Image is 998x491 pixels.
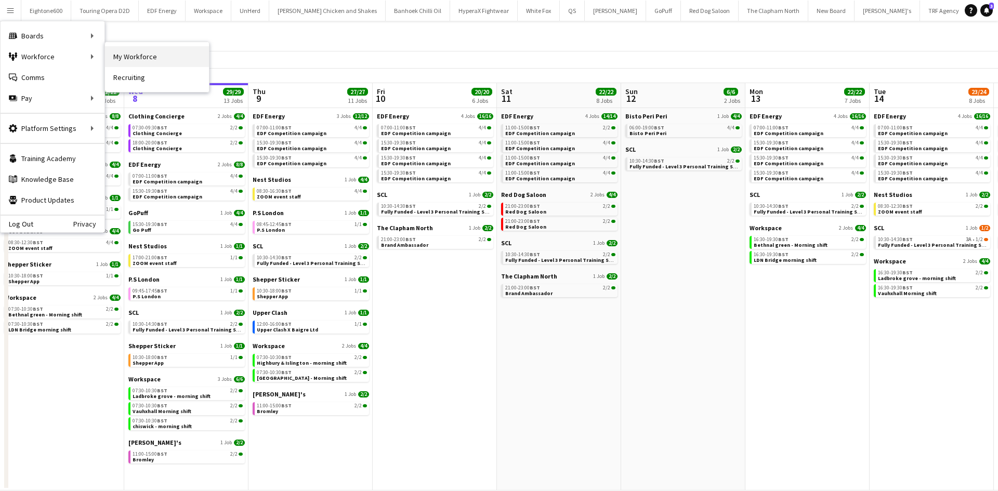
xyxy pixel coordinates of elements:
a: 15:30-19:30BST4/4EDF Competition campaign [257,139,367,151]
span: 1 Job [717,147,729,153]
span: Bisto Peri Peri [629,130,666,137]
span: 1 Job [966,192,977,198]
a: My Workforce [105,46,209,67]
a: Log Out [1,220,33,228]
span: 4/4 [603,170,610,176]
span: 2/2 [731,147,742,153]
span: 4/4 [603,155,610,161]
a: P.S London1 Job1/1 [253,209,369,217]
span: EDF Competition campaign [878,175,948,182]
span: 11:00-15:00 [505,155,540,161]
span: SCL [625,145,636,153]
a: 06:00-19:00BST4/4Bisto Peri Peri [629,124,740,136]
span: EDF Competition campaign [754,175,823,182]
span: BST [902,124,913,131]
span: 2/2 [230,140,238,145]
span: 2/2 [482,225,493,231]
div: SCL1 Job2/210:30-14:30BST2/2Fully Funded - Level 3 Personal Training Skills Bootcamp [750,191,866,224]
span: 16/16 [477,113,493,120]
span: BST [405,236,416,243]
span: EDF Energy [874,112,906,120]
button: [PERSON_NAME]'s [855,1,920,21]
span: 4 Jobs [958,113,972,120]
a: 15:30-19:30BST4/4EDF Competition campaign [381,139,491,151]
span: 4/4 [354,189,362,194]
span: BST [902,139,913,146]
span: BST [902,203,913,209]
span: 1/1 [354,222,362,227]
span: Clothing Concierge [133,130,182,137]
a: 15:30-19:30BST4/4EDF Competition campaign [878,169,988,181]
span: BST [157,124,167,131]
span: EDF Energy [501,112,533,120]
div: Clothing Concierge2 Jobs4/407:30-09:30BST2/2Clothing Concierge18:00-20:00BST2/2Clothing Concierge [128,112,245,161]
span: 07:00-11:00 [878,125,913,130]
span: 4/4 [603,140,610,145]
span: 21:00-23:00 [505,204,540,209]
a: 07:00-11:00BST4/4EDF Competition campaign [381,124,491,136]
span: 07:00-11:00 [754,125,789,130]
span: 08:45-12:45 [257,222,292,227]
span: Clothing Concierge [133,145,182,152]
span: Clothing Concierge [128,112,185,120]
span: SCL [377,191,387,198]
span: 4/4 [354,140,362,145]
button: Eightone600 [21,1,71,21]
a: Privacy [73,220,104,228]
div: Bisto Peri Peri1 Job4/406:00-19:00BST4/4Bisto Peri Peri [625,112,742,145]
a: 18:00-20:00BST2/2Clothing Concierge [133,139,243,151]
a: 10:30-14:30BST2/2Fully Funded - Level 3 Personal Training Skills Bootcamp [754,203,864,215]
button: TRF Agency [920,1,968,21]
a: Recruiting [105,67,209,88]
a: EDF Energy4 Jobs16/16 [750,112,866,120]
span: 1 Job [345,210,356,216]
span: BST [281,221,292,228]
span: EDF Competition campaign [505,145,575,152]
span: 4/4 [851,170,859,176]
span: EDF Competition campaign [133,193,202,200]
div: EDF Energy4 Jobs16/1607:00-11:00BST4/4EDF Competition campaign15:30-19:30BST4/4EDF Competition ca... [377,112,493,191]
a: 15:30-19:30BST4/4Go Puff [133,221,243,233]
a: 15:30-19:30BST4/4EDF Competition campaign [381,154,491,166]
span: 10:30-14:30 [629,158,664,164]
span: 1 Job [842,192,853,198]
span: 2 Jobs [218,113,232,120]
div: Nest Studios1 Job2/208:30-12:30BST2/2ZOOM event staff [874,191,990,224]
span: 4/4 [354,155,362,161]
span: BST [530,169,540,176]
button: Banhoek Chilli Oil [386,1,450,21]
div: SCL1 Job2/210:30-14:30BST2/2Fully Funded - Level 3 Personal Training Skills Bootcamp [377,191,493,224]
span: 15:30-19:30 [381,170,416,176]
span: 8/8 [234,162,245,168]
span: 15:30-19:30 [133,189,167,194]
span: BST [530,124,540,131]
span: BST [654,157,664,164]
span: EDF Competition campaign [878,145,948,152]
a: The Clapham North1 Job2/2 [377,224,493,232]
span: EDF Competition campaign [505,130,575,137]
span: 2/2 [855,192,866,198]
a: EDF Energy4 Jobs16/16 [377,112,493,120]
a: Knowledge Base [1,169,104,190]
span: 2/2 [603,125,610,130]
span: 08:30-12:30 [878,204,913,209]
a: 21:00-23:00BST2/2Red Dog Saloon [505,203,615,215]
span: BST [281,139,292,146]
a: 11:00-15:00BST4/4EDF Competition campaign [505,169,615,181]
a: 07:30-09:30BST2/2Clothing Concierge [133,124,243,136]
span: BST [405,169,416,176]
span: 1 Job [469,192,480,198]
a: SCL1 Job1/2 [874,224,990,232]
span: BST [902,169,913,176]
span: 07:30-09:30 [133,125,167,130]
a: 15:30-19:30BST4/4EDF Competition campaign [133,188,243,200]
div: P.S London1 Job1/108:45-12:45BST1/1P.S London [253,209,369,242]
span: GoPuff [128,209,148,217]
a: Workspace2 Jobs4/4 [750,224,866,232]
span: 4/4 [976,140,983,145]
a: 07:00-11:00BST4/4EDF Competition campaign [257,124,367,136]
span: 4/4 [479,140,486,145]
span: BST [281,124,292,131]
span: 4/4 [851,155,859,161]
span: Red Dog Saloon [505,208,546,215]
